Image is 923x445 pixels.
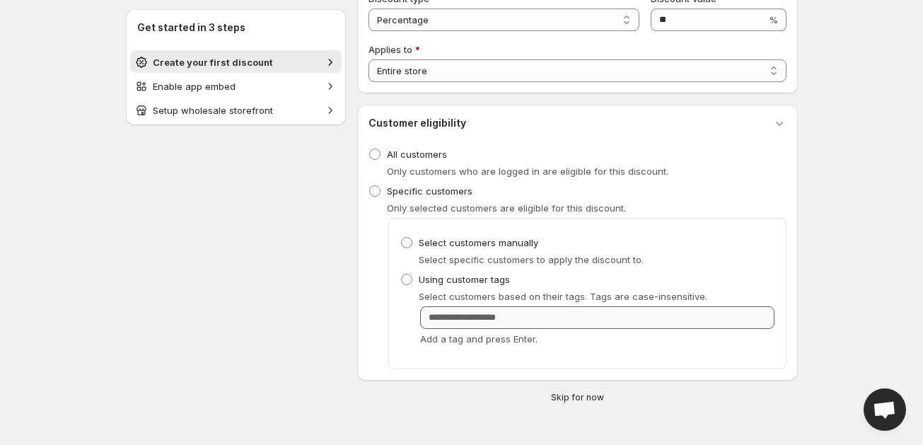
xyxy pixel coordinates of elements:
[419,274,510,285] span: Using customer tags
[551,392,604,403] span: Skip for now
[387,185,472,197] span: Specific customers
[352,389,803,406] button: Skip for now
[419,291,707,302] span: Select customers based on their tags. Tags are case-insensitive.
[420,333,538,345] span: Add a tag and press Enter.
[368,116,466,130] h3: Customer eligibility
[137,21,335,35] h2: Get started in 3 steps
[769,14,778,25] span: %
[387,149,447,160] span: All customers
[419,254,644,265] span: Select specific customers to apply the discount to.
[153,57,273,68] span: Create your first discount
[368,44,412,55] span: Applies to
[387,202,626,214] span: Only selected customers are eligible for this discount.
[153,105,273,116] span: Setup wholesale storefront
[387,166,668,177] span: Only customers who are logged in are eligible for this discount.
[864,388,906,431] div: Open chat
[419,237,538,248] span: Select customers manually
[153,81,236,92] span: Enable app embed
